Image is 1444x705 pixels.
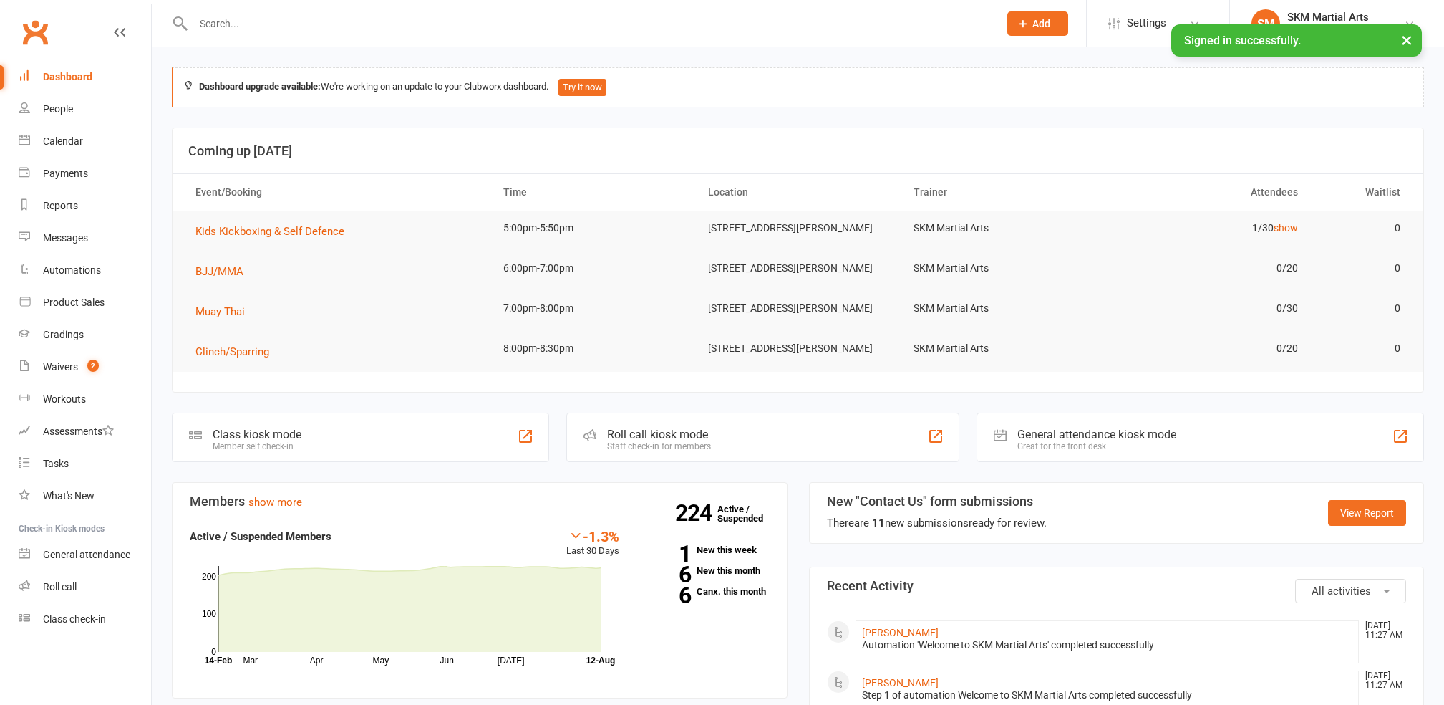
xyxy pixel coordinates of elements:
[43,458,69,469] div: Tasks
[43,361,78,373] div: Waivers
[172,67,1424,107] div: We're working on an update to your Clubworx dashboard.
[19,93,151,125] a: People
[43,103,73,115] div: People
[607,441,711,451] div: Staff check-in for members
[901,251,1105,285] td: SKM Martial Arts
[1287,11,1369,24] div: SKM Martial Arts
[490,292,695,325] td: 7:00pm-8:00pm
[1017,441,1176,451] div: Great for the front desk
[1184,34,1301,47] span: Signed in successfully.
[1105,332,1310,365] td: 0/20
[190,530,331,543] strong: Active / Suspended Members
[213,428,301,441] div: Class kiosk mode
[695,251,900,285] td: [STREET_ADDRESS][PERSON_NAME]
[195,225,344,238] span: Kids Kickboxing & Self Defence
[490,211,695,245] td: 5:00pm-5:50pm
[872,517,885,529] strong: 11
[862,677,939,689] a: [PERSON_NAME]
[1312,585,1371,598] span: All activities
[195,303,255,320] button: Muay Thai
[19,254,151,287] a: Automations
[862,627,939,638] a: [PERSON_NAME]
[490,174,695,211] th: Time
[558,79,606,96] button: Try it now
[43,581,77,593] div: Roll call
[901,211,1105,245] td: SKM Martial Arts
[607,428,711,441] div: Roll call kiosk mode
[19,603,151,636] a: Class kiosk mode
[1328,500,1406,526] a: View Report
[43,71,92,82] div: Dashboard
[641,587,770,596] a: 6Canx. this month
[190,494,770,509] h3: Members
[195,345,269,358] span: Clinch/Sparring
[195,305,245,318] span: Muay Thai
[641,585,691,606] strong: 6
[695,292,900,325] td: [STREET_ADDRESS][PERSON_NAME]
[1287,24,1369,37] div: SKM Martial Arts
[19,61,151,93] a: Dashboard
[19,351,151,383] a: Waivers 2
[1017,428,1176,441] div: General attendance kiosk mode
[19,416,151,448] a: Assessments
[1311,211,1413,245] td: 0
[490,332,695,365] td: 8:00pm-8:30pm
[43,393,86,405] div: Workouts
[19,539,151,571] a: General attendance kiosk mode
[1394,24,1420,55] button: ×
[43,297,105,308] div: Product Sales
[1007,11,1068,36] button: Add
[183,174,490,211] th: Event/Booking
[19,383,151,416] a: Workouts
[43,135,83,147] div: Calendar
[641,545,770,555] a: 1New this week
[1311,332,1413,365] td: 0
[19,571,151,603] a: Roll call
[827,579,1407,593] h3: Recent Activity
[195,263,253,280] button: BJJ/MMA
[862,689,1353,701] div: Step 1 of automation Welcome to SKM Martial Arts completed successfully
[43,613,106,625] div: Class check-in
[675,502,717,524] strong: 224
[1105,211,1310,245] td: 1/30
[19,190,151,222] a: Reports
[862,639,1353,651] div: Automation 'Welcome to SKM Martial Arts' completed successfully
[1358,621,1405,640] time: [DATE] 11:27 AM
[43,426,114,437] div: Assessments
[695,174,900,211] th: Location
[19,319,151,351] a: Gradings
[43,200,78,211] div: Reports
[87,360,99,372] span: 2
[19,125,151,158] a: Calendar
[43,264,101,276] div: Automations
[490,251,695,285] td: 6:00pm-7:00pm
[901,292,1105,325] td: SKM Martial Arts
[213,441,301,451] div: Member self check-in
[1311,292,1413,325] td: 0
[717,494,780,534] a: 224Active / Suspended
[19,448,151,480] a: Tasks
[43,168,88,179] div: Payments
[43,329,84,340] div: Gradings
[1358,671,1405,690] time: [DATE] 11:27 AM
[641,566,770,575] a: 6New this month
[1127,7,1166,39] span: Settings
[827,494,1047,509] h3: New "Contact Us" form submissions
[641,564,691,585] strong: 6
[1311,174,1413,211] th: Waitlist
[248,496,302,509] a: show more
[695,332,900,365] td: [STREET_ADDRESS][PERSON_NAME]
[1105,174,1310,211] th: Attendees
[1311,251,1413,285] td: 0
[901,174,1105,211] th: Trainer
[566,528,619,559] div: Last 30 Days
[43,232,88,244] div: Messages
[19,158,151,190] a: Payments
[695,211,900,245] td: [STREET_ADDRESS][PERSON_NAME]
[1295,579,1406,603] button: All activities
[1105,292,1310,325] td: 0/30
[195,223,354,240] button: Kids Kickboxing & Self Defence
[195,265,243,278] span: BJJ/MMA
[199,81,321,92] strong: Dashboard upgrade available:
[195,343,279,360] button: Clinch/Sparring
